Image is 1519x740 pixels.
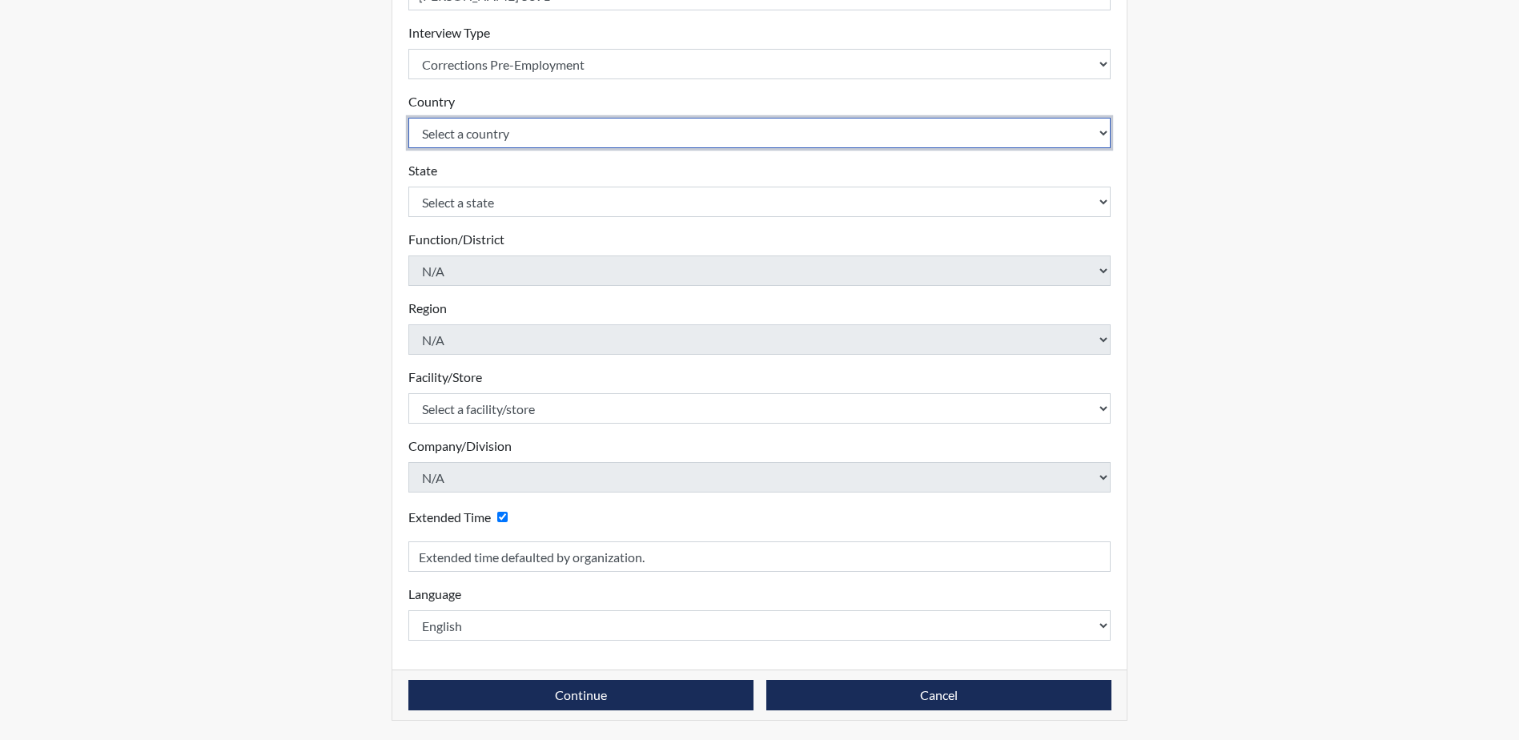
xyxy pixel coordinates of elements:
label: Extended Time [408,508,491,527]
label: Interview Type [408,23,490,42]
div: Checking this box will provide the interviewee with an accomodation of extra time to answer each ... [408,505,514,529]
button: Cancel [766,680,1111,710]
label: Region [408,299,447,318]
label: State [408,161,437,180]
label: Facility/Store [408,368,482,387]
label: Language [408,585,461,604]
label: Company/Division [408,436,512,456]
label: Country [408,92,455,111]
label: Function/District [408,230,504,249]
input: Reason for Extension [408,541,1111,572]
button: Continue [408,680,753,710]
